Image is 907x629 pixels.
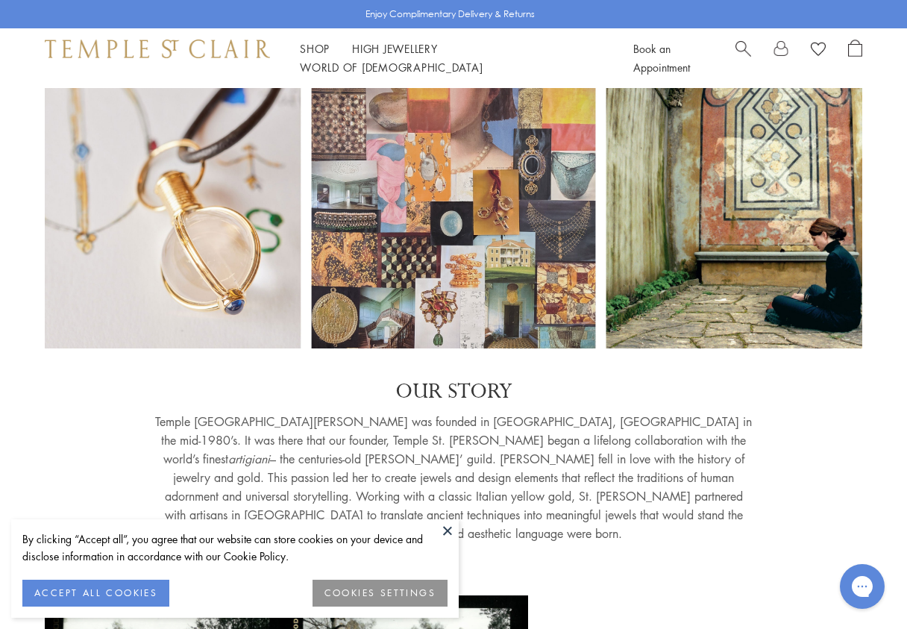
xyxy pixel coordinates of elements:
[352,41,438,56] a: High JewelleryHigh Jewellery
[155,378,752,405] p: OUR STORY
[22,580,169,607] button: ACCEPT ALL COOKIES
[633,41,690,75] a: Book an Appointment
[848,40,862,77] a: Open Shopping Bag
[300,60,483,75] a: World of [DEMOGRAPHIC_DATA]World of [DEMOGRAPHIC_DATA]
[300,40,600,77] nav: Main navigation
[735,40,751,77] a: Search
[832,559,892,614] iframe: Gorgias live chat messenger
[155,413,752,543] p: Temple [GEOGRAPHIC_DATA][PERSON_NAME] was founded in [GEOGRAPHIC_DATA], [GEOGRAPHIC_DATA] in the ...
[313,580,448,607] button: COOKIES SETTINGS
[22,531,448,565] div: By clicking “Accept all”, you agree that our website can store cookies on your device and disclos...
[228,451,270,467] em: artigiani
[45,40,270,57] img: Temple St. Clair
[365,7,535,22] p: Enjoy Complimentary Delivery & Returns
[811,40,826,62] a: View Wishlist
[300,41,330,56] a: ShopShop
